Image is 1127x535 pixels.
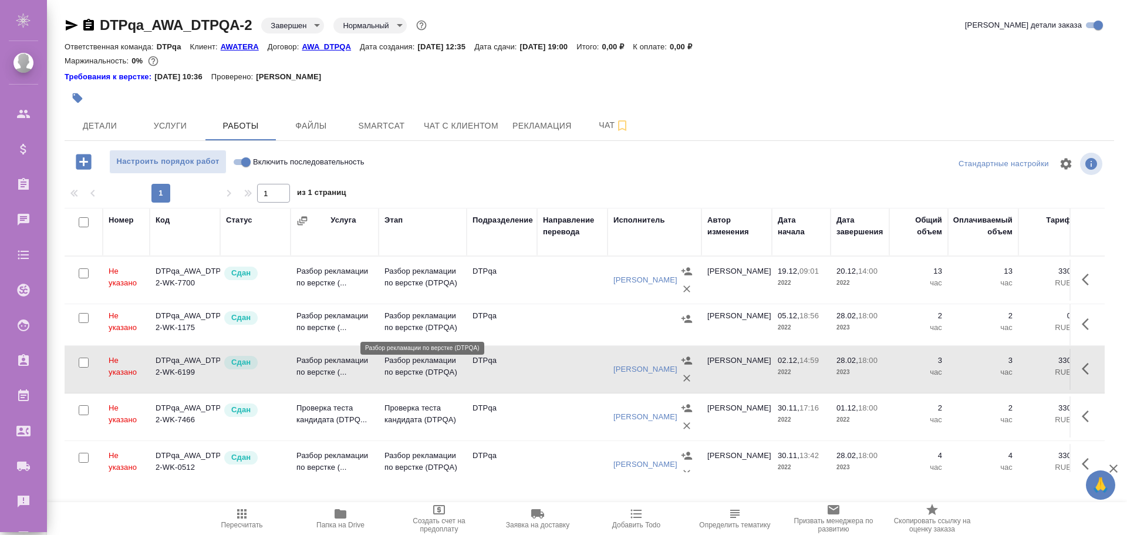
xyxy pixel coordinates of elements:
[678,280,696,298] button: Удалить
[895,322,942,334] p: час
[109,356,137,376] span: Не указано
[858,356,878,365] p: 18:00
[1075,355,1103,383] button: Здесь прячутся важные кнопки
[890,517,974,533] span: Скопировать ссылку на оценку заказа
[895,450,942,462] p: 4
[190,42,221,51] p: Клиент:
[1024,402,1071,414] p: 330
[109,451,137,472] span: Не указано
[956,155,1052,173] div: split button
[512,119,572,133] span: Рекламация
[109,150,227,174] button: Настроить порядок работ
[221,42,268,51] p: AWATERA
[65,71,154,83] a: Требования к верстке:
[72,119,128,133] span: Детали
[965,19,1082,31] span: [PERSON_NAME] детали заказа
[156,214,170,226] div: Код
[836,451,858,460] p: 28.02,
[353,119,410,133] span: Smartcat
[1075,450,1103,478] button: Здесь прячутся важные кнопки
[836,356,858,365] p: 28.02,
[799,403,819,412] p: 17:16
[613,275,677,284] a: [PERSON_NAME]
[954,277,1013,289] p: час
[302,41,360,51] a: AWA_DTPQA
[150,304,220,345] td: DTPqa_AWA_DTPQA-2-WK-1175
[1024,450,1071,462] p: 330
[612,521,660,529] span: Добавить Todo
[895,414,942,426] p: час
[506,521,569,529] span: Заявка на доставку
[791,517,876,533] span: Призвать менеджера по развитию
[291,444,379,485] td: Разбор рекламации по верстке (...
[221,521,263,529] span: Пересчитать
[221,41,268,51] a: AWATERA
[615,119,629,133] svg: Подписаться
[467,304,537,345] td: DTPqa
[291,349,379,390] td: Разбор рекламации по верстке (...
[613,365,677,374] a: [PERSON_NAME]
[226,214,252,226] div: Статус
[836,214,883,238] div: Дата завершения
[109,311,137,332] span: Не указано
[384,265,461,289] p: Разбор рекламации по верстке (DTPQA)
[100,17,252,33] a: DTPqa_AWA_DTPQA-2
[701,260,772,301] td: [PERSON_NAME]
[686,502,784,535] button: Определить тематику
[109,214,134,226] div: Номер
[778,366,825,378] p: 2022
[68,150,100,174] button: Добавить работу
[223,450,285,466] div: Менеджер проверил работу исполнителя, передает ее на следующий этап
[633,42,670,51] p: К оплате:
[253,156,365,168] span: Включить последовательность
[302,42,360,51] p: AWA_DTPQA
[954,265,1013,277] p: 13
[678,263,696,280] button: Назначить
[895,265,942,277] p: 13
[1075,310,1103,338] button: Здесь прячутся важные кнопки
[1024,322,1071,334] p: RUB
[778,414,825,426] p: 2022
[895,366,942,378] p: час
[1024,366,1071,378] p: RUB
[231,356,251,368] p: Сдан
[799,267,819,275] p: 09:01
[1024,310,1071,322] p: 0
[131,56,146,65] p: 0%
[678,417,696,435] button: Удалить
[424,119,498,133] span: Чат с клиентом
[65,18,79,32] button: Скопировать ссылку для ЯМессенджера
[157,42,190,51] p: DTPqa
[954,355,1013,366] p: 3
[291,304,379,345] td: Разбор рекламации по верстке (...
[261,18,324,33] div: Завершен
[268,42,302,51] p: Договор:
[330,214,356,226] div: Услуга
[778,451,799,460] p: 30.11,
[701,396,772,438] td: [PERSON_NAME]
[384,310,461,334] p: Разбор рекламации по верстке (DTPQA)
[116,155,220,169] span: Настроить порядок работ
[954,322,1013,334] p: час
[520,42,577,51] p: [DATE] 19:00
[954,366,1013,378] p: час
[231,452,251,463] p: Сдан
[316,521,365,529] span: Папка на Drive
[858,311,878,320] p: 18:00
[701,349,772,390] td: [PERSON_NAME]
[836,366,883,378] p: 2023
[65,71,154,83] div: Нажми, чтобы открыть папку с инструкцией
[1080,153,1105,175] span: Посмотреть информацию
[1046,214,1071,226] div: Тариф
[778,311,799,320] p: 05.12,
[778,267,799,275] p: 19.12,
[699,521,770,529] span: Определить тематику
[778,214,825,238] div: Дата начала
[836,322,883,334] p: 2023
[778,403,799,412] p: 30.11,
[678,465,696,482] button: Удалить
[384,402,461,426] p: Проверка теста кандидата (DTPQA)
[1024,462,1071,473] p: RUB
[858,451,878,460] p: 18:00
[1075,265,1103,294] button: Здесь прячутся важные кнопки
